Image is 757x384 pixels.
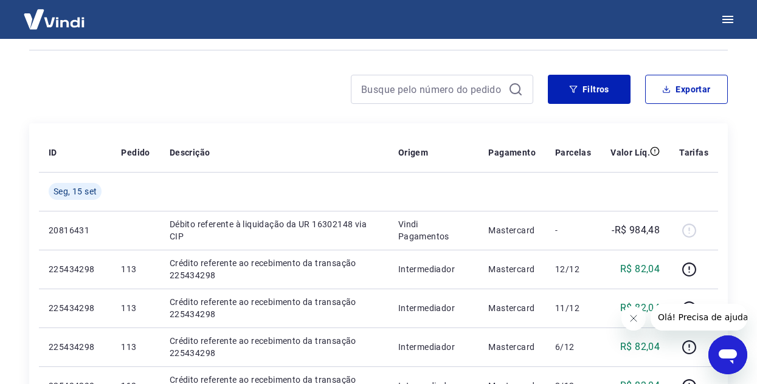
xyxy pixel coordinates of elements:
[49,146,57,159] p: ID
[170,218,379,242] p: Débito referente à liquidação da UR 16302148 via CIP
[170,146,210,159] p: Descrição
[49,263,102,275] p: 225434298
[398,302,469,314] p: Intermediador
[121,263,150,275] p: 113
[170,335,379,359] p: Crédito referente ao recebimento da transação 225434298
[49,341,102,353] p: 225434298
[121,341,150,353] p: 113
[398,218,469,242] p: Vindi Pagamentos
[488,302,536,314] p: Mastercard
[361,80,503,98] input: Busque pelo número do pedido
[15,1,94,38] img: Vindi
[488,146,536,159] p: Pagamento
[555,302,591,314] p: 11/12
[620,340,660,354] p: R$ 82,04
[555,146,591,159] p: Parcelas
[555,263,591,275] p: 12/12
[679,146,708,159] p: Tarifas
[7,9,102,18] span: Olá! Precisa de ajuda?
[488,341,536,353] p: Mastercard
[170,296,379,320] p: Crédito referente ao recebimento da transação 225434298
[398,146,428,159] p: Origem
[651,304,747,331] iframe: Mensagem da empresa
[488,263,536,275] p: Mastercard
[548,75,631,104] button: Filtros
[645,75,728,104] button: Exportar
[610,146,650,159] p: Valor Líq.
[555,341,591,353] p: 6/12
[555,224,591,236] p: -
[121,302,150,314] p: 113
[621,306,646,331] iframe: Fechar mensagem
[49,224,102,236] p: 20816431
[121,146,150,159] p: Pedido
[170,257,379,281] p: Crédito referente ao recebimento da transação 225434298
[612,223,660,238] p: -R$ 984,48
[708,335,747,374] iframe: Botão para abrir a janela de mensagens
[620,262,660,276] p: R$ 82,04
[54,185,97,197] span: Seg, 15 set
[398,341,469,353] p: Intermediador
[620,301,660,315] p: R$ 82,04
[398,263,469,275] p: Intermediador
[488,224,536,236] p: Mastercard
[49,302,102,314] p: 225434298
